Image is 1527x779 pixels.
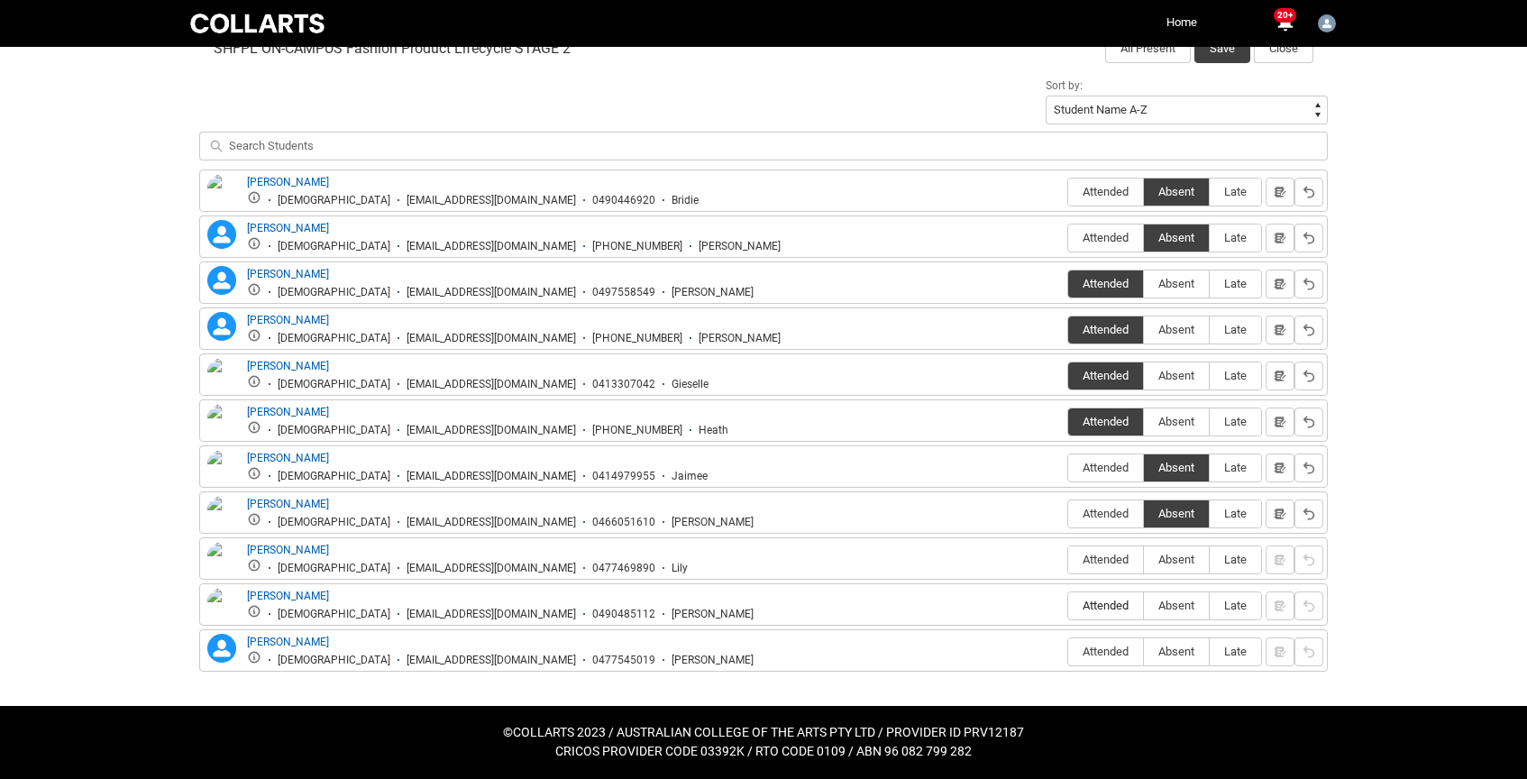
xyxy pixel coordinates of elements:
div: [PHONE_NUMBER] [592,240,682,253]
div: Heath [699,424,728,437]
div: [PHONE_NUMBER] [592,332,682,345]
div: [EMAIL_ADDRESS][DOMAIN_NAME] [407,562,576,575]
button: All Present [1105,34,1191,63]
span: Attended [1068,461,1143,474]
a: [PERSON_NAME] [247,176,329,188]
button: Reset [1294,224,1323,252]
span: Attended [1068,277,1143,290]
span: Absent [1144,645,1209,658]
div: [EMAIL_ADDRESS][DOMAIN_NAME] [407,608,576,621]
a: [PERSON_NAME] [247,406,329,418]
div: [EMAIL_ADDRESS][DOMAIN_NAME] [407,516,576,529]
span: Late [1210,645,1261,658]
button: Save [1194,34,1250,63]
button: Reset [1294,545,1323,574]
img: Jaimee Rogers [207,450,236,490]
span: Absent [1144,185,1209,198]
span: Attended [1068,323,1143,336]
button: Reset [1294,362,1323,390]
div: [DEMOGRAPHIC_DATA] [278,470,390,483]
button: Notes [1266,454,1294,482]
a: [PERSON_NAME] [247,222,329,234]
span: SHFPL ON-CAMPUS Fashion Product Lifecycle STAGE 2 [214,40,571,58]
a: [PERSON_NAME] [247,314,329,326]
img: Kate Bradley [207,496,236,536]
button: Notes [1266,499,1294,528]
img: Deborah.Pratt [1318,14,1336,32]
div: 0466051610 [592,516,655,529]
a: [PERSON_NAME] [247,452,329,464]
lightning-icon: Fernanda Aguayo Lagos [207,266,236,295]
span: Absent [1144,461,1209,474]
a: Home [1162,9,1202,36]
button: Reset [1294,316,1323,344]
lightning-icon: Sunny Millis [207,634,236,663]
span: Late [1210,277,1261,290]
div: [DEMOGRAPHIC_DATA] [278,654,390,667]
span: Absent [1144,323,1209,336]
div: [DEMOGRAPHIC_DATA] [278,516,390,529]
div: [DEMOGRAPHIC_DATA] [278,286,390,299]
span: Late [1210,461,1261,474]
button: Reset [1294,408,1323,436]
button: User Profile Deborah.Pratt [1313,7,1340,36]
button: Reset [1294,591,1323,620]
div: Gieselle [672,378,709,391]
div: [DEMOGRAPHIC_DATA] [278,240,390,253]
div: [EMAIL_ADDRESS][DOMAIN_NAME] [407,286,576,299]
div: [EMAIL_ADDRESS][DOMAIN_NAME] [407,424,576,437]
div: [EMAIL_ADDRESS][DOMAIN_NAME] [407,378,576,391]
button: Close [1254,34,1313,63]
span: Absent [1144,599,1209,612]
img: Bridie O'Halloran [207,174,236,214]
span: Late [1210,185,1261,198]
div: 0414979955 [592,470,655,483]
button: Reset [1294,499,1323,528]
div: [DEMOGRAPHIC_DATA] [278,424,390,437]
div: 0490446920 [592,194,655,207]
span: Attended [1068,369,1143,382]
button: Notes [1266,224,1294,252]
div: [PERSON_NAME] [672,286,754,299]
a: [PERSON_NAME] [247,268,329,280]
div: [PHONE_NUMBER] [592,424,682,437]
a: [PERSON_NAME] [247,544,329,556]
span: Late [1210,507,1261,520]
span: Absent [1144,507,1209,520]
lightning-icon: Claire Edwards [207,220,236,249]
button: Notes [1266,178,1294,206]
span: Attended [1068,415,1143,428]
span: Attended [1068,553,1143,566]
div: [PERSON_NAME] [672,608,754,621]
button: Reset [1294,178,1323,206]
span: Late [1210,599,1261,612]
input: Search Students [199,132,1328,160]
div: [EMAIL_ADDRESS][DOMAIN_NAME] [407,240,576,253]
div: [DEMOGRAPHIC_DATA] [278,608,390,621]
div: 0477545019 [592,654,655,667]
div: Lily [672,562,688,575]
img: Gieselle Fraser [207,358,236,398]
a: [PERSON_NAME] [247,360,329,372]
span: Late [1210,231,1261,244]
div: [DEMOGRAPHIC_DATA] [278,562,390,575]
div: [DEMOGRAPHIC_DATA] [278,332,390,345]
button: Notes [1266,408,1294,436]
div: Bridie [672,194,699,207]
span: Absent [1144,369,1209,382]
button: Reset [1294,270,1323,298]
button: Reset [1294,637,1323,666]
span: Late [1210,415,1261,428]
div: 0477469890 [592,562,655,575]
span: Attended [1068,599,1143,612]
a: [PERSON_NAME] [247,498,329,510]
div: 0497558549 [592,286,655,299]
div: [PERSON_NAME] [672,516,754,529]
span: Attended [1068,507,1143,520]
div: [EMAIL_ADDRESS][DOMAIN_NAME] [407,332,576,345]
span: Late [1210,553,1261,566]
span: Attended [1068,645,1143,658]
span: Sort by: [1046,79,1083,92]
button: 20+ [1274,13,1295,34]
div: [PERSON_NAME] [699,240,781,253]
